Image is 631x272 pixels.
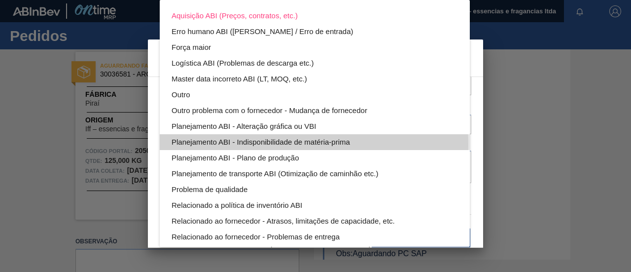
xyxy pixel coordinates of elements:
div: Logística ABI (Problemas de descarga etc.) [172,55,458,71]
div: Problema de qualidade [172,182,458,197]
div: Relacionado ao fornecedor - Atrasos, limitações de capacidade, etc. [172,213,458,229]
div: Planejamento ABI - Alteração gráfica ou VBI [172,118,458,134]
div: Planejamento ABI - Indisponibilidade de matéria-prima [172,134,458,150]
div: Outro problema com o fornecedor - Mudança de fornecedor [172,103,458,118]
div: Planejamento de transporte ABI (Otimização de caminhão etc.) [172,166,458,182]
div: Força maior [172,39,458,55]
div: Outro [172,87,458,103]
div: Relacionado a política de inventório ABI [172,197,458,213]
div: Relacionado ao fornecedor - Problemas de entrega [172,229,458,245]
div: Erro humano ABI ([PERSON_NAME] / Erro de entrada) [172,24,458,39]
div: Planejamento ABI - Plano de produção [172,150,458,166]
div: Aquisição ABI (Preços, contratos, etc.) [172,8,458,24]
div: Master data incorreto ABI (LT, MOQ, etc.) [172,71,458,87]
div: Relacionado ao fornecedor - Sem estoque [172,245,458,261]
